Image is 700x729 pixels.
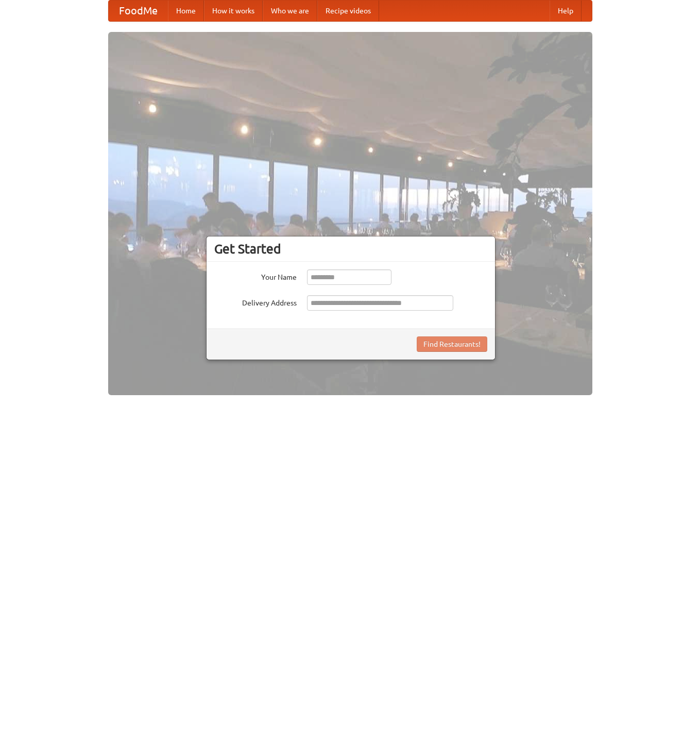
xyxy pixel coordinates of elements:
[214,295,297,308] label: Delivery Address
[168,1,204,21] a: Home
[214,241,487,257] h3: Get Started
[204,1,263,21] a: How it works
[263,1,317,21] a: Who we are
[417,336,487,352] button: Find Restaurants!
[109,1,168,21] a: FoodMe
[550,1,582,21] a: Help
[317,1,379,21] a: Recipe videos
[214,269,297,282] label: Your Name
